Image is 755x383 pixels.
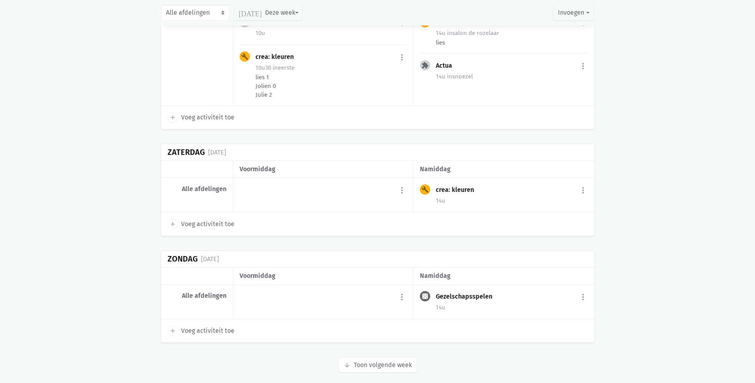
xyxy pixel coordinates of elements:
[240,164,407,174] div: voormiddag
[239,9,262,16] i: [DATE]
[208,147,226,158] div: [DATE]
[201,254,219,264] div: [DATE]
[436,186,480,194] div: crea: kleuren
[168,112,234,123] a: add Voeg activiteit toe
[447,29,499,37] span: salon de rozelaar
[273,64,295,71] span: eerste
[553,5,594,21] button: Invoegen
[436,197,445,204] span: 14u
[181,326,234,336] span: Voeg activiteit toe
[447,29,452,37] span: in
[420,164,587,174] div: namiddag
[234,5,302,21] button: Deze week
[241,53,248,60] i: build
[343,362,351,369] i: arrow_downward
[168,185,226,193] div: Alle afdelingen
[436,29,445,37] span: 14u
[169,114,176,121] i: add
[338,357,417,373] button: Toon volgende week
[169,221,176,228] i: add
[436,62,458,70] div: Actua
[256,53,300,61] div: crea: kleuren
[181,219,234,229] span: Voeg activiteit toe
[168,326,234,336] a: add Voeg activiteit toe
[447,73,452,80] span: in
[168,148,205,157] div: Zaterdag
[181,112,234,123] span: Voeg activiteit toe
[169,327,176,334] i: add
[168,254,198,264] div: Zondag
[256,73,407,99] div: lies 1 Jolien 0 Julie 2
[421,62,429,69] i: extension
[256,64,271,71] span: 10u30
[436,293,499,301] div: Gezelschapsspelen
[240,271,407,281] div: voormiddag
[436,304,445,311] span: 14u
[447,73,473,80] span: snoezel
[168,219,234,229] a: add Voeg activiteit toe
[436,38,587,47] div: lies
[421,186,429,193] i: build
[436,73,445,80] span: 14u
[256,29,265,37] span: 10u
[421,293,429,300] i: casino
[168,292,226,300] div: Alle afdelingen
[420,271,587,281] div: namiddag
[273,64,278,71] span: in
